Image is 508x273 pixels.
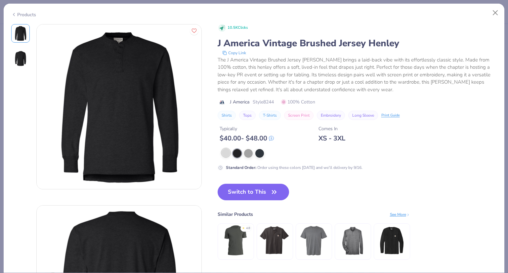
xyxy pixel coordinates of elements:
[298,225,329,256] img: Adidas Blended T-Shirt
[190,26,198,35] button: Like
[228,25,248,31] span: 10.5K Clicks
[337,225,368,256] img: UltraClub Men's Cool & Dry Heathered Performance Quarter-Zip
[281,98,315,105] span: 100% Cotton
[246,226,250,231] div: 4.8
[13,51,28,66] img: Back
[218,100,227,105] img: brand logo
[253,98,274,105] span: Style 8244
[13,25,28,41] img: Front
[220,125,274,132] div: Typically
[242,226,245,229] div: ★
[318,134,345,142] div: XS - 3XL
[37,24,201,189] img: Front
[218,37,497,50] div: J America Vintage Brushed Jersey Henley
[220,225,251,256] img: Nike Dri-Fit Cotton/Poly Tee
[218,111,236,120] button: Shirts
[218,211,253,218] div: Similar Products
[381,113,400,118] div: Print Guide
[239,111,256,120] button: Tops
[318,125,345,132] div: Comes In
[220,134,274,142] div: $ 40.00 - $ 48.00
[317,111,345,120] button: Embroidery
[218,56,497,94] div: The J America Vintage Brushed Jersey [PERSON_NAME] brings a laid-back vibe with its effortlessly ...
[284,111,314,120] button: Screen Print
[226,165,256,170] strong: Standard Order :
[230,98,249,105] span: J America
[218,184,289,200] button: Switch to This
[259,225,290,256] img: Carhartt Short Sleeve Henley T-Shirt
[376,225,407,256] img: Carhartt Carhartt ® Workwear Pocket Long Sleeve T-Shirt
[348,111,378,120] button: Long Sleeve
[489,7,502,19] button: Close
[226,165,362,171] div: Order using these colors [DATE] and we’ll delivery by 9/16.
[259,111,281,120] button: T-Shirts
[11,11,36,18] div: Products
[220,50,248,56] button: copy to clipboard
[390,212,410,217] div: See More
